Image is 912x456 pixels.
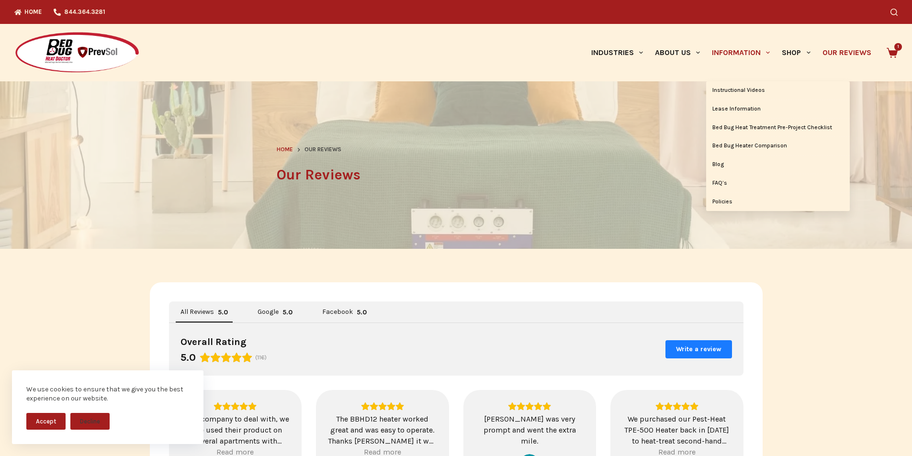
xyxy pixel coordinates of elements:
[649,24,706,81] a: About Us
[475,413,585,446] div: [PERSON_NAME] was very prompt and went the extra mile.
[328,402,437,411] div: Rating: 5.0 out of 5
[258,309,279,315] span: Google
[706,174,850,192] a: FAQ’s
[180,351,252,364] div: Rating: 5.0 out of 5
[277,164,636,186] h1: Our Reviews
[328,413,437,446] div: The BBHD12 heater worked great and was easy to operate. Thanks [PERSON_NAME] it was nice meeting ...
[816,24,877,81] a: Our Reviews
[706,156,850,174] a: Blog
[218,308,228,316] div: 5.0
[706,81,850,100] a: Instructional Videos
[706,100,850,118] a: Lease Information
[218,308,228,316] div: Rating: 5.0 out of 5
[322,309,353,315] span: Facebook
[255,354,267,361] span: (116)
[622,413,732,446] div: We purchased our Pest-Heat TPE-500 Heater back in [DATE] to heat-treat second-hand furniture and ...
[304,145,341,155] span: Our Reviews
[585,24,877,81] nav: Primary
[181,402,290,411] div: Rating: 5.0 out of 5
[8,4,36,33] button: Open LiveChat chat widget
[706,119,850,137] a: Bed Bug Heat Treatment Pre-Project Checklist
[282,308,293,316] div: Rating: 5.0 out of 5
[622,402,732,411] div: Rating: 5.0 out of 5
[706,24,776,81] a: Information
[180,351,196,364] div: 5.0
[181,413,290,446] div: Great company to deal with, we have used their product on several apartments with different types...
[357,308,367,316] div: 5.0
[706,137,850,155] a: Bed Bug Heater Comparison
[14,32,140,74] img: Prevsol/Bed Bug Heat Doctor
[676,345,721,354] span: Write a review
[26,385,189,403] div: We use cookies to ensure that we give you the best experience on our website.
[277,145,293,155] a: Home
[282,308,293,316] div: 5.0
[180,334,247,350] div: Overall Rating
[894,43,902,51] span: 1
[26,413,66,430] button: Accept
[776,24,816,81] a: Shop
[890,9,898,16] button: Search
[180,309,214,315] span: All Reviews
[357,308,367,316] div: Rating: 5.0 out of 5
[277,146,293,153] span: Home
[706,193,850,211] a: Policies
[665,340,732,358] button: Write a review
[70,413,110,430] button: Decline
[475,402,585,411] div: Rating: 5.0 out of 5
[585,24,649,81] a: Industries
